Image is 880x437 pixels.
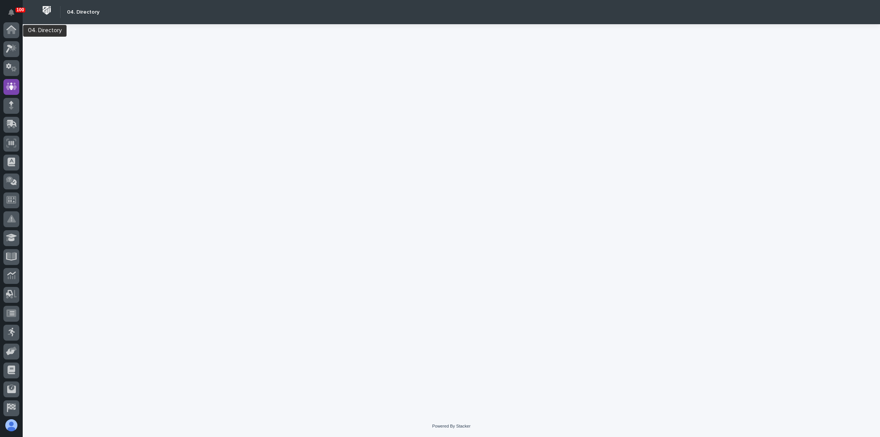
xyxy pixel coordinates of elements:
h2: 04. Directory [67,9,99,15]
button: users-avatar [3,417,19,433]
a: Powered By Stacker [432,424,470,428]
div: Notifications100 [9,9,19,21]
button: Notifications [3,5,19,20]
img: Workspace Logo [40,3,54,17]
p: 100 [17,7,24,12]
